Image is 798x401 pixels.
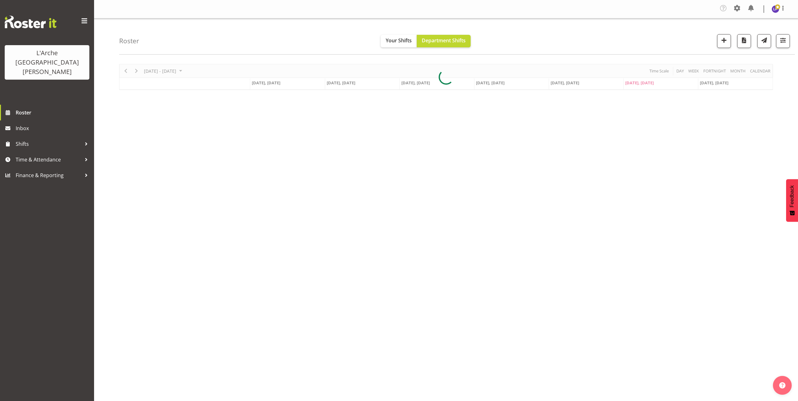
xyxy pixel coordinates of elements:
[11,48,83,77] div: L'Arche [GEOGRAPHIC_DATA][PERSON_NAME]
[772,5,779,13] img: lydia-peters9732.jpg
[422,37,466,44] span: Department Shifts
[757,34,771,48] button: Send a list of all shifts for the selected filtered period to all rostered employees.
[16,171,82,180] span: Finance & Reporting
[789,185,795,207] span: Feedback
[16,139,82,149] span: Shifts
[16,155,82,164] span: Time & Attendance
[417,35,471,47] button: Department Shifts
[119,37,139,45] h4: Roster
[16,124,91,133] span: Inbox
[381,35,417,47] button: Your Shifts
[737,34,751,48] button: Download a PDF of the roster according to the set date range.
[16,108,91,117] span: Roster
[717,34,731,48] button: Add a new shift
[786,179,798,222] button: Feedback - Show survey
[5,16,56,28] img: Rosterit website logo
[386,37,412,44] span: Your Shifts
[779,382,785,388] img: help-xxl-2.png
[776,34,790,48] button: Filter Shifts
